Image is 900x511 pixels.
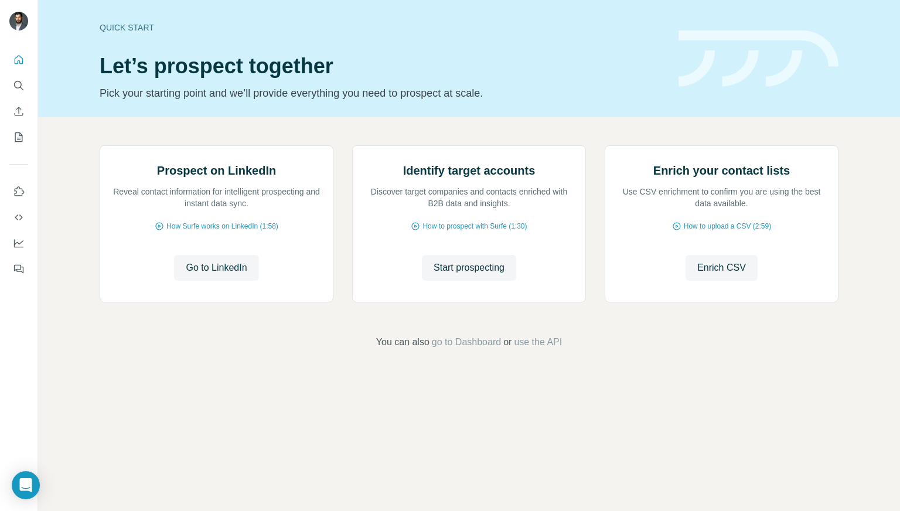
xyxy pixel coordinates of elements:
[403,162,536,179] h2: Identify target accounts
[100,85,664,101] p: Pick your starting point and we’ll provide everything you need to prospect at scale.
[9,181,28,202] button: Use Surfe on LinkedIn
[12,471,40,499] div: Open Intercom Messenger
[364,186,574,209] p: Discover target companies and contacts enriched with B2B data and insights.
[679,30,838,87] img: banner
[9,75,28,96] button: Search
[422,221,527,231] span: How to prospect with Surfe (1:30)
[174,255,258,281] button: Go to LinkedIn
[697,261,746,275] span: Enrich CSV
[432,335,501,349] button: go to Dashboard
[157,162,276,179] h2: Prospect on LinkedIn
[9,127,28,148] button: My lists
[686,255,758,281] button: Enrich CSV
[166,221,278,231] span: How Surfe works on LinkedIn (1:58)
[9,207,28,228] button: Use Surfe API
[617,186,826,209] p: Use CSV enrichment to confirm you are using the best data available.
[9,258,28,280] button: Feedback
[376,335,429,349] span: You can also
[100,54,664,78] h1: Let’s prospect together
[503,335,512,349] span: or
[186,261,247,275] span: Go to LinkedIn
[514,335,562,349] button: use the API
[9,49,28,70] button: Quick start
[9,12,28,30] img: Avatar
[422,255,516,281] button: Start prospecting
[112,186,321,209] p: Reveal contact information for intelligent prospecting and instant data sync.
[9,101,28,122] button: Enrich CSV
[684,221,771,231] span: How to upload a CSV (2:59)
[100,22,664,33] div: Quick start
[434,261,504,275] span: Start prospecting
[653,162,790,179] h2: Enrich your contact lists
[9,233,28,254] button: Dashboard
